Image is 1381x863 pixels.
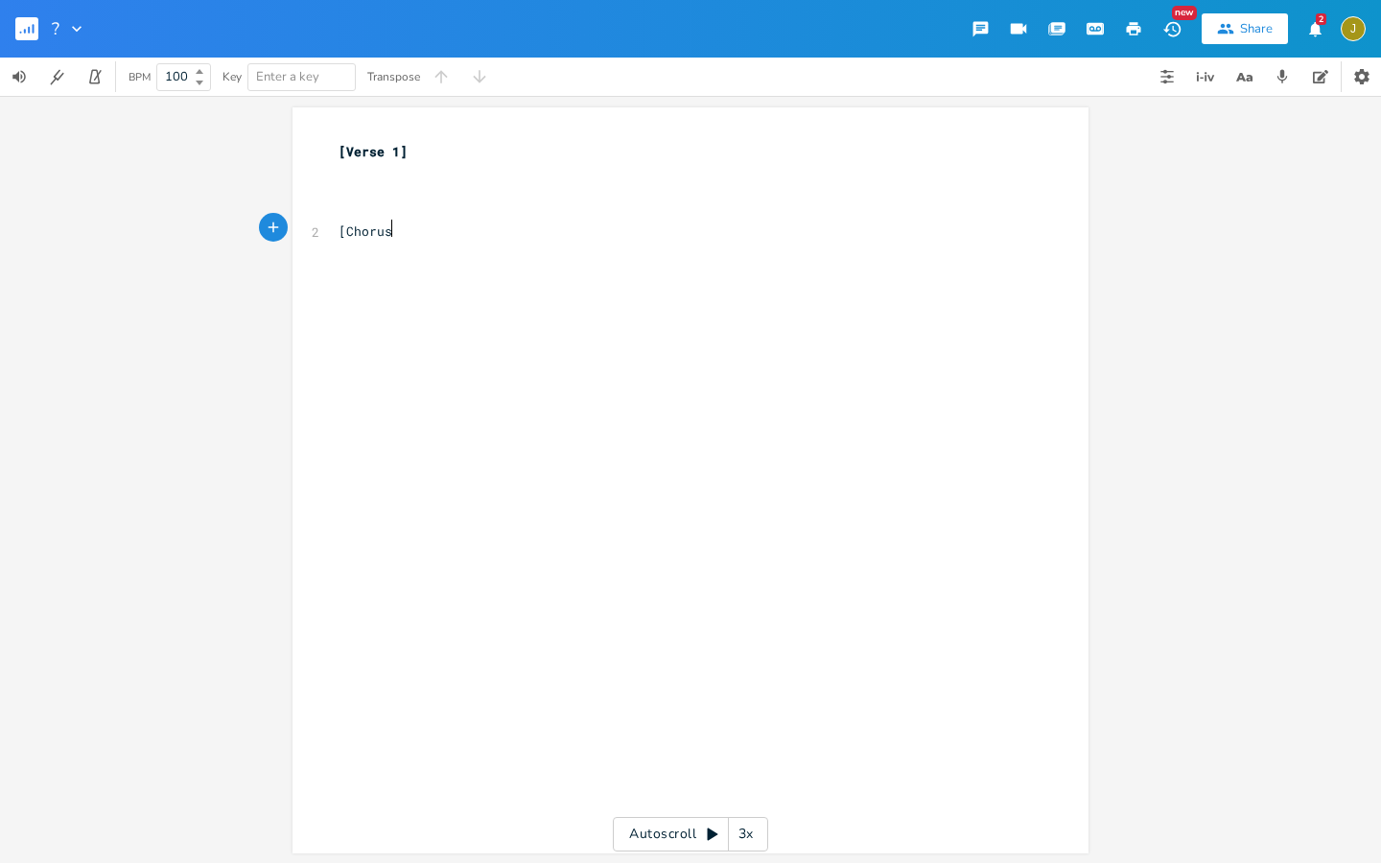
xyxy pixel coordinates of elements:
[339,222,392,240] span: [Chorus
[1341,16,1366,41] div: jupiterandjuliette
[1240,20,1273,37] div: Share
[729,817,763,851] div: 3x
[1316,13,1326,25] div: 2
[256,68,319,85] span: Enter a key
[52,20,59,37] span: ?
[129,72,151,82] div: BPM
[1153,12,1191,46] button: New
[339,143,408,160] span: [Verse 1]
[1172,6,1197,20] div: New
[1202,13,1288,44] button: Share
[1341,7,1366,51] button: J
[367,71,420,82] div: Transpose
[613,817,768,851] div: Autoscroll
[1296,12,1334,46] button: 2
[222,71,242,82] div: Key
